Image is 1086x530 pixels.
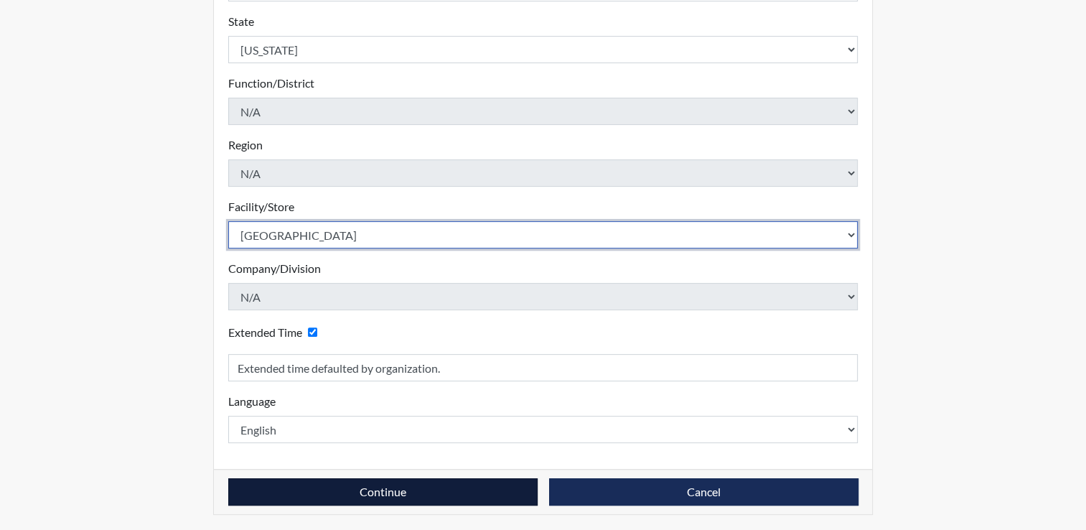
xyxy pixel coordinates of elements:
label: State [228,13,254,30]
button: Cancel [549,478,858,506]
label: Facility/Store [228,198,294,215]
label: Region [228,136,263,154]
button: Continue [228,478,538,506]
label: Company/Division [228,260,321,277]
label: Function/District [228,75,314,92]
label: Language [228,393,276,410]
div: Checking this box will provide the interviewee with an accomodation of extra time to answer each ... [228,322,323,343]
label: Extended Time [228,324,302,341]
input: Reason for Extension [228,354,858,381]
